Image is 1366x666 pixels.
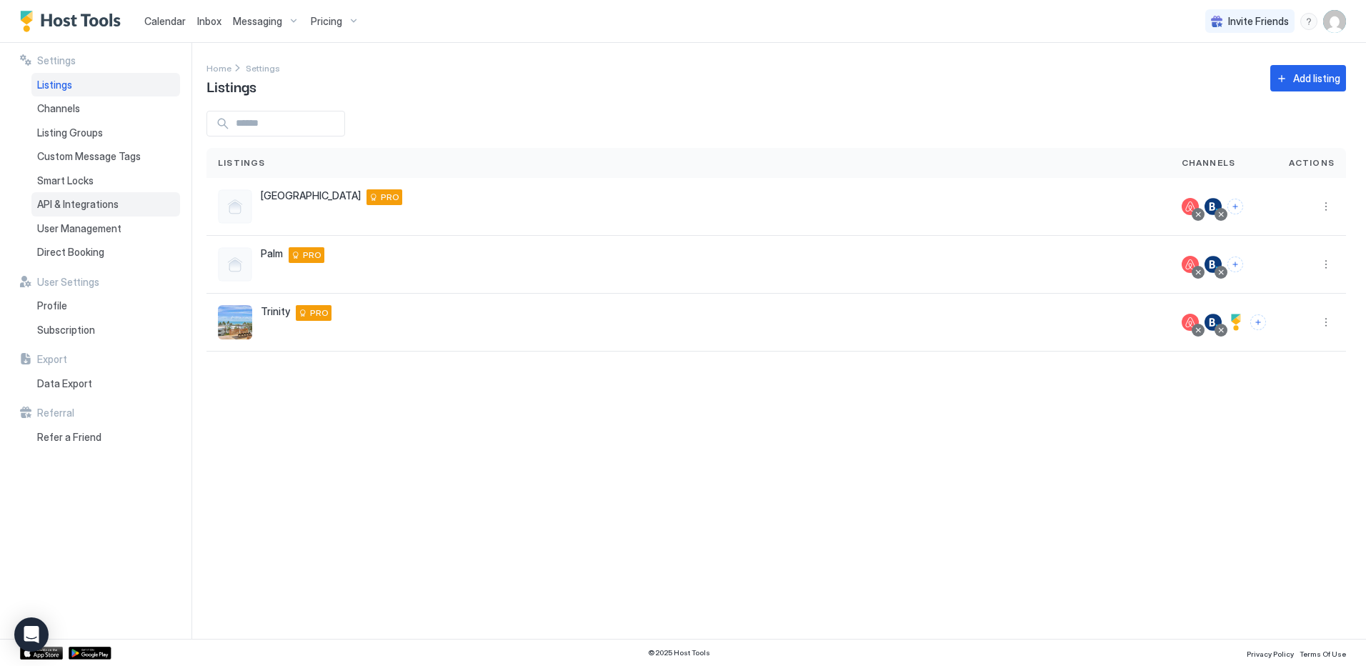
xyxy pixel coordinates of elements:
[1270,65,1346,91] button: Add listing
[206,60,231,75] div: Breadcrumb
[37,150,141,163] span: Custom Message Tags
[206,63,231,74] span: Home
[37,198,119,211] span: API & Integrations
[261,247,283,260] span: Palm
[1317,198,1335,215] button: More options
[37,353,67,366] span: Export
[1300,645,1346,660] a: Terms Of Use
[1300,650,1346,658] span: Terms Of Use
[381,191,399,204] span: PRO
[31,96,180,121] a: Channels
[1247,645,1294,660] a: Privacy Policy
[230,111,344,136] input: Input Field
[31,144,180,169] a: Custom Message Tags
[1293,71,1340,86] div: Add listing
[37,246,104,259] span: Direct Booking
[246,63,280,74] span: Settings
[1300,13,1317,30] div: menu
[31,294,180,318] a: Profile
[246,60,280,75] a: Settings
[1289,156,1335,169] span: Actions
[1323,10,1346,33] div: User profile
[31,169,180,193] a: Smart Locks
[303,249,321,262] span: PRO
[218,156,266,169] span: Listings
[37,276,99,289] span: User Settings
[233,15,282,28] span: Messaging
[37,126,103,139] span: Listing Groups
[1317,198,1335,215] div: menu
[37,79,72,91] span: Listings
[1227,199,1243,214] button: Connect channels
[197,15,221,27] span: Inbox
[37,222,121,235] span: User Management
[144,14,186,29] a: Calendar
[218,305,252,339] div: listing image
[31,372,180,396] a: Data Export
[1227,257,1243,272] button: Connect channels
[14,617,49,652] div: Open Intercom Messenger
[20,647,63,660] a: App Store
[69,647,111,660] a: Google Play Store
[1317,256,1335,273] button: More options
[261,305,290,318] span: Trinity
[310,307,329,319] span: PRO
[31,73,180,97] a: Listings
[37,299,67,312] span: Profile
[311,15,342,28] span: Pricing
[31,425,180,449] a: Refer a Friend
[206,60,231,75] a: Home
[37,54,76,67] span: Settings
[20,11,127,32] a: Host Tools Logo
[31,318,180,342] a: Subscription
[37,324,95,337] span: Subscription
[144,15,186,27] span: Calendar
[31,121,180,145] a: Listing Groups
[37,174,94,187] span: Smart Locks
[1317,314,1335,331] button: More options
[37,102,80,115] span: Channels
[31,192,180,217] a: API & Integrations
[37,377,92,390] span: Data Export
[1250,314,1266,330] button: Connect channels
[246,60,280,75] div: Breadcrumb
[1247,650,1294,658] span: Privacy Policy
[1317,314,1335,331] div: menu
[31,240,180,264] a: Direct Booking
[31,217,180,241] a: User Management
[1228,15,1289,28] span: Invite Friends
[37,431,101,444] span: Refer a Friend
[37,407,74,419] span: Referral
[1317,256,1335,273] div: menu
[1182,156,1236,169] span: Channels
[206,75,256,96] span: Listings
[648,648,710,657] span: © 2025 Host Tools
[261,189,361,202] span: [GEOGRAPHIC_DATA]
[197,14,221,29] a: Inbox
